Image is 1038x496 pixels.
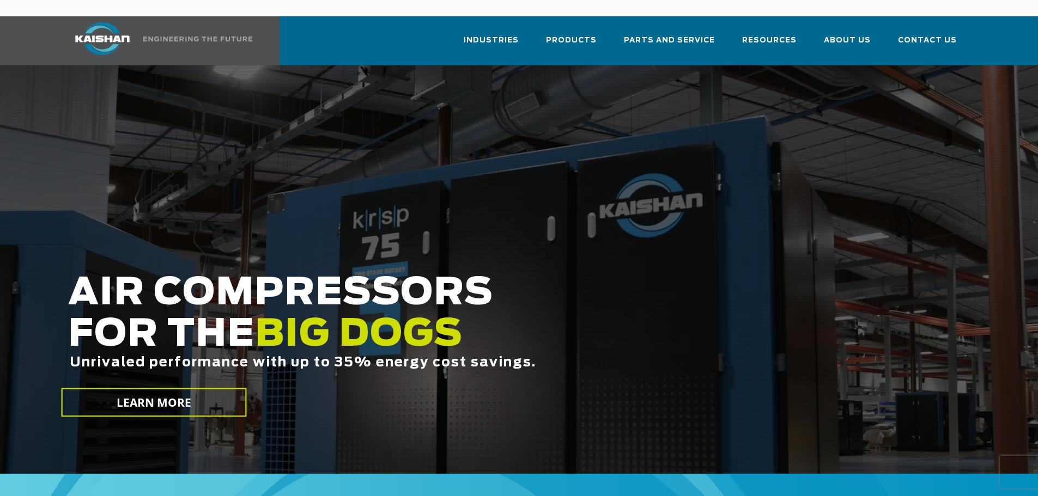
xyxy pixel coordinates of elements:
span: Unrivaled performance with up to 35% energy cost savings. [70,356,536,369]
a: LEARN MORE [61,388,246,417]
span: Industries [464,34,519,47]
img: Engineering the future [143,36,252,41]
a: Industries [464,26,519,63]
span: Resources [742,34,797,47]
a: Resources [742,26,797,63]
a: Parts and Service [624,26,715,63]
span: BIG DOGS [255,316,463,353]
a: About Us [824,26,871,63]
span: About Us [824,34,871,47]
span: Contact Us [898,34,957,47]
img: kaishan logo [62,22,143,55]
span: Parts and Service [624,34,715,47]
a: Kaishan USA [62,16,254,65]
span: Products [546,34,597,47]
a: Products [546,26,597,63]
h2: AIR COMPRESSORS FOR THE [68,273,818,404]
a: Contact Us [898,26,957,63]
span: LEARN MORE [116,395,191,411]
